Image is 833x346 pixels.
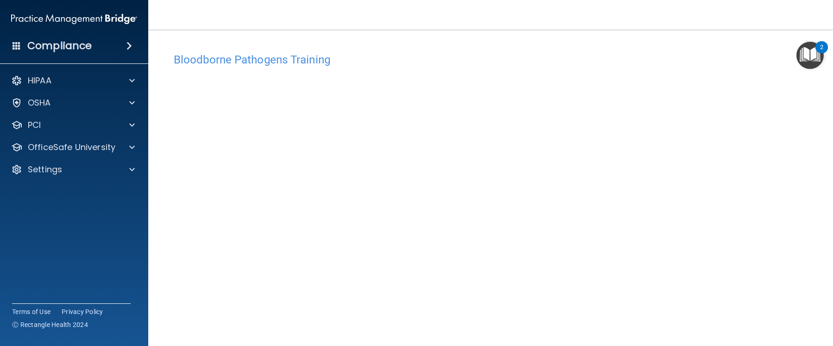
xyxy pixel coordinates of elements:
[11,142,135,153] a: OfficeSafe University
[12,320,88,329] span: Ⓒ Rectangle Health 2024
[11,120,135,131] a: PCI
[28,120,41,131] p: PCI
[28,75,51,86] p: HIPAA
[11,97,135,108] a: OSHA
[28,142,115,153] p: OfficeSafe University
[62,307,103,316] a: Privacy Policy
[12,307,50,316] a: Terms of Use
[11,75,135,86] a: HIPAA
[11,10,137,28] img: PMB logo
[28,97,51,108] p: OSHA
[796,42,824,69] button: Open Resource Center, 2 new notifications
[820,47,823,59] div: 2
[11,164,135,175] a: Settings
[174,54,808,66] h4: Bloodborne Pathogens Training
[28,164,62,175] p: Settings
[27,39,92,52] h4: Compliance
